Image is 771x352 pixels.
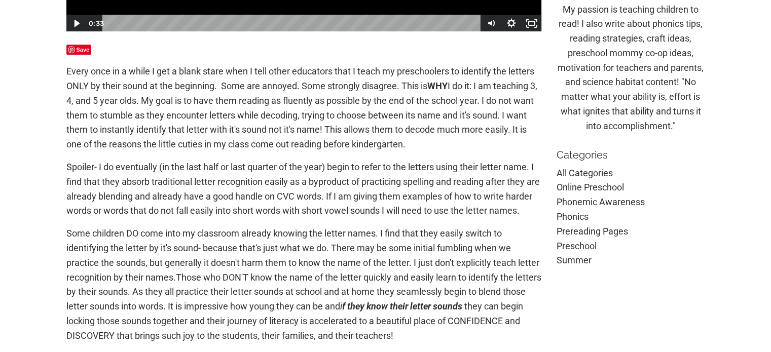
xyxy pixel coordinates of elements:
a: online preschool [557,180,705,195]
p: Spoiler- I do eventually (in the last half or last quarter of the year) begin to refer to the let... [66,160,542,218]
div: Playbar [109,15,476,32]
strong: f they know their letter sounds [342,301,462,311]
em: i [340,301,464,311]
p: My passion is teaching children to read! I also write about phonics tips, reading strategies, cra... [557,3,705,134]
button: Play Video [66,15,86,32]
a: prereading pages [557,224,705,239]
strong: WHY [427,81,448,91]
a: preschool [557,239,705,254]
a: All Categories [557,166,705,181]
p: Every once in a while I get a blank stare when I tell other educators that I teach my preschooler... [66,64,542,152]
p: Categories [557,149,705,161]
p: Some children DO come into my classroom already knowing the letter names. I find that they easily... [66,226,542,343]
a: phonics [557,210,705,224]
button: Show settings menu [501,15,522,32]
span: Save [66,45,92,55]
a: phonemic awareness [557,195,705,210]
button: Fullscreen [522,15,542,32]
a: summer [557,253,705,268]
button: Mute [481,15,501,32]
